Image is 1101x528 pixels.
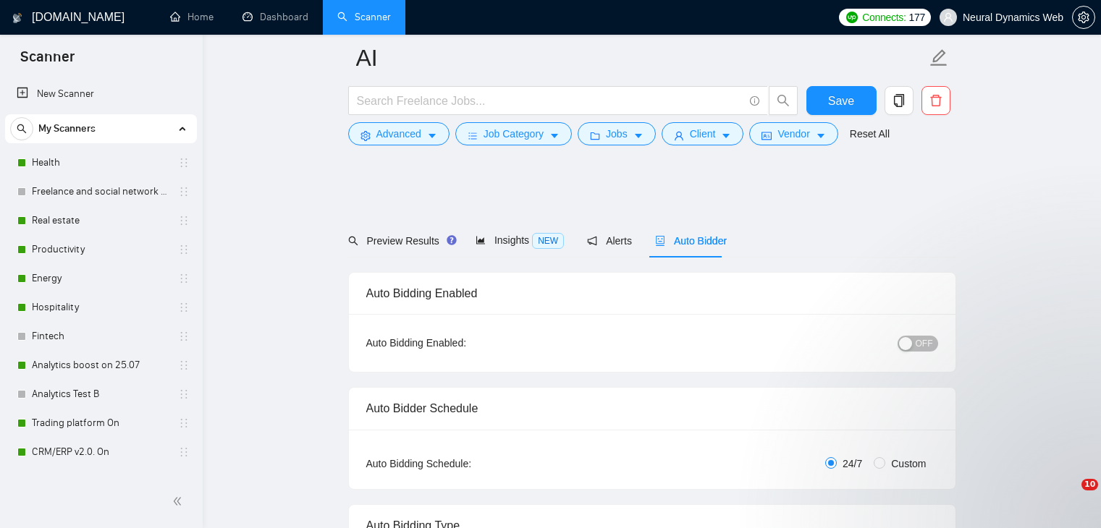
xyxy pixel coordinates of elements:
[376,126,421,142] span: Advanced
[655,235,727,247] span: Auto Bidder
[532,233,564,249] span: NEW
[749,122,838,145] button: idcardVendorcaret-down
[178,273,190,284] span: holder
[170,11,214,23] a: homeHome
[32,467,169,495] a: CRM/ERP v2.0. Test B Off
[32,293,169,322] a: Hospitality
[445,234,458,247] div: Tooltip anchor
[721,130,731,141] span: caret-down
[427,130,437,141] span: caret-down
[178,302,190,313] span: holder
[909,9,925,25] span: 177
[484,126,544,142] span: Job Category
[806,86,877,115] button: Save
[929,48,948,67] span: edit
[32,206,169,235] a: Real estate
[587,235,632,247] span: Alerts
[1073,12,1094,23] span: setting
[769,94,797,107] span: search
[32,409,169,438] a: Trading platform On
[178,417,190,429] span: holder
[178,244,190,255] span: holder
[32,264,169,293] a: Energy
[916,336,933,352] span: OFF
[178,388,190,400] span: holder
[178,186,190,197] span: holder
[633,130,644,141] span: caret-down
[750,96,759,106] span: info-circle
[366,273,938,314] div: Auto Bidding Enabled
[348,122,450,145] button: settingAdvancedcaret-down
[337,11,391,23] a: searchScanner
[1072,6,1095,29] button: setting
[178,157,190,169] span: holder
[850,126,890,142] a: Reset All
[921,86,950,115] button: delete
[846,12,858,23] img: upwork-logo.png
[769,86,798,115] button: search
[943,12,953,22] span: user
[11,124,33,134] span: search
[476,235,486,245] span: area-chart
[32,322,169,351] a: Fintech
[32,438,169,467] a: CRM/ERP v2.0. On
[1072,12,1095,23] a: setting
[178,215,190,226] span: holder
[578,122,656,145] button: folderJobscaret-down
[828,92,854,110] span: Save
[32,235,169,264] a: Productivity
[10,117,33,140] button: search
[366,456,557,472] div: Auto Bidding Schedule:
[242,11,308,23] a: dashboardDashboard
[172,494,187,508] span: double-left
[816,130,826,141] span: caret-down
[32,380,169,409] a: Analytics Test B
[178,331,190,342] span: holder
[885,94,913,107] span: copy
[12,7,22,30] img: logo
[5,80,197,108] li: New Scanner
[549,130,560,141] span: caret-down
[38,114,96,143] span: My Scanners
[1081,479,1098,490] span: 10
[606,126,628,142] span: Jobs
[674,130,684,141] span: user
[360,130,371,141] span: setting
[455,122,572,145] button: barsJob Categorycaret-down
[178,359,190,371] span: holder
[885,86,914,115] button: copy
[587,236,597,246] span: notification
[862,9,906,25] span: Connects:
[178,446,190,458] span: holder
[590,130,600,141] span: folder
[9,46,86,77] span: Scanner
[356,40,927,76] input: Scanner name...
[762,130,772,141] span: idcard
[690,126,716,142] span: Client
[357,92,743,110] input: Search Freelance Jobs...
[468,130,478,141] span: bars
[32,148,169,177] a: Health
[348,235,452,247] span: Preview Results
[1052,479,1087,514] iframe: Intercom live chat
[348,236,358,246] span: search
[366,335,557,351] div: Auto Bidding Enabled:
[17,80,185,108] a: New Scanner
[922,94,950,107] span: delete
[32,177,169,206] a: Freelance and social network (change includes)
[655,236,665,246] span: robot
[366,388,938,429] div: Auto Bidder Schedule
[32,351,169,380] a: Analytics boost on 25.07
[476,234,564,246] span: Insights
[662,122,744,145] button: userClientcaret-down
[777,126,809,142] span: Vendor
